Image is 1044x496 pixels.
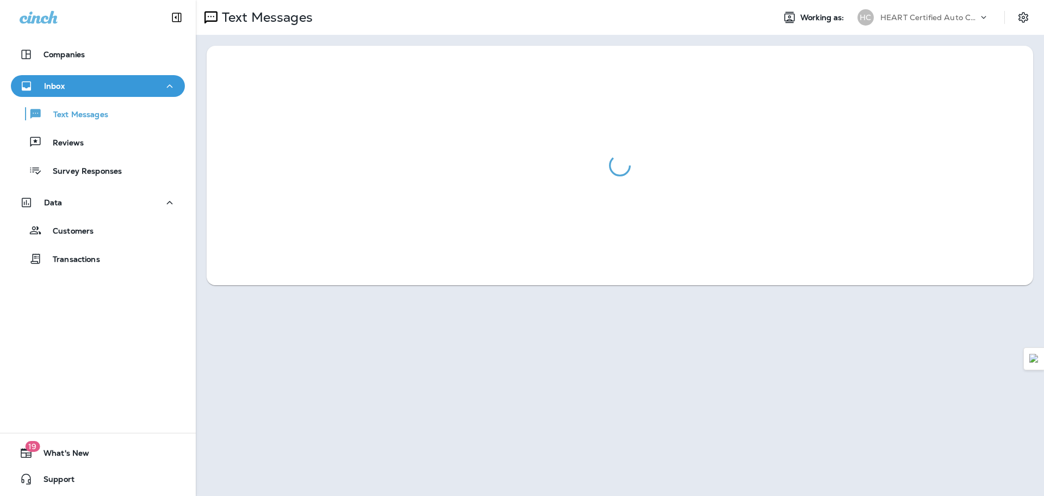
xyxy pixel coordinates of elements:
button: Collapse Sidebar [161,7,192,28]
span: 19 [25,441,40,452]
p: Survey Responses [42,167,122,177]
span: Support [33,475,74,488]
p: Reviews [42,138,84,149]
p: Inbox [44,82,65,90]
span: What's New [33,449,89,462]
button: Companies [11,44,185,65]
button: Settings [1014,8,1033,27]
button: Data [11,192,185,213]
p: Text Messages [217,9,313,26]
p: Customers [42,226,94,237]
img: Detect Auto [1029,354,1039,364]
div: HC [857,9,874,26]
button: Customers [11,219,185,242]
p: Companies [43,50,85,59]
button: 19What's New [11,442,185,464]
button: Transactions [11,247,185,270]
span: Working as: [800,13,847,22]
button: Reviews [11,131,185,154]
p: HEART Certified Auto Care [880,13,978,22]
p: Data [44,198,63,207]
button: Inbox [11,75,185,97]
button: Support [11,468,185,490]
button: Survey Responses [11,159,185,182]
p: Text Messages [42,110,108,120]
p: Transactions [42,255,100,265]
button: Text Messages [11,102,185,125]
